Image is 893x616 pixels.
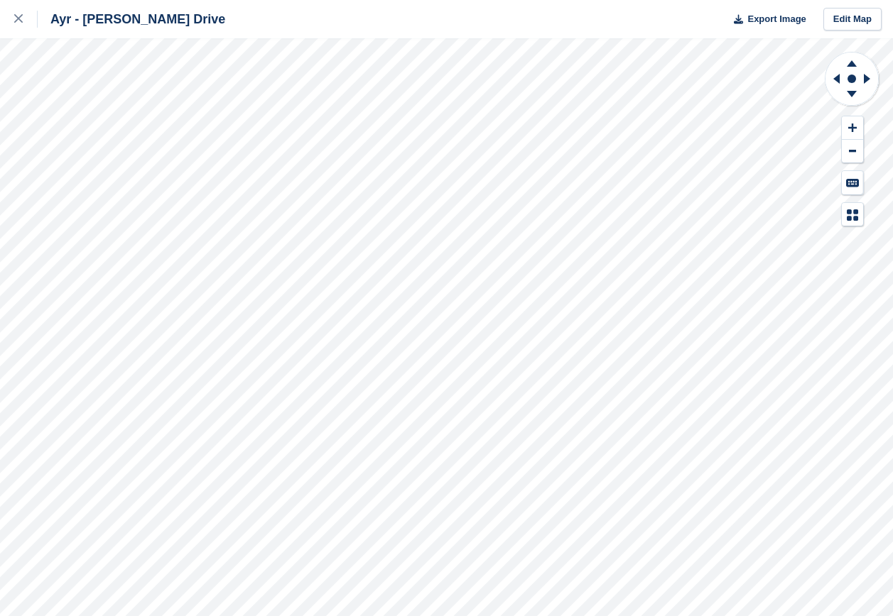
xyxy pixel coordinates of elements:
span: Export Image [747,12,806,26]
div: Ayr - [PERSON_NAME] Drive [38,11,225,28]
button: Map Legend [842,203,863,226]
button: Zoom In [842,116,863,140]
button: Zoom Out [842,140,863,163]
a: Edit Map [823,8,882,31]
button: Export Image [725,8,806,31]
button: Keyboard Shortcuts [842,171,863,194]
